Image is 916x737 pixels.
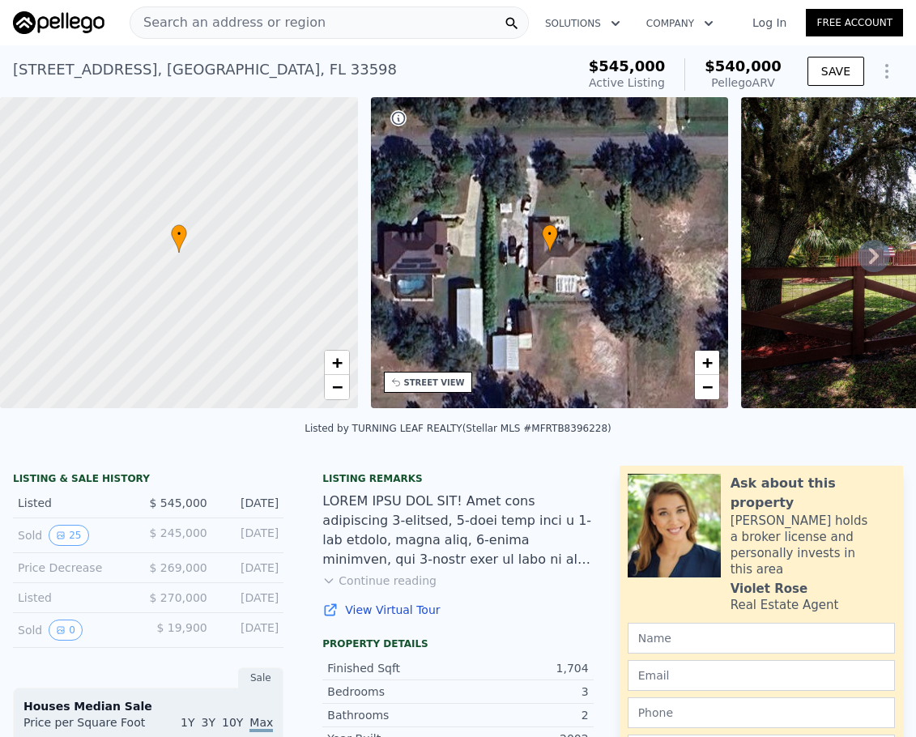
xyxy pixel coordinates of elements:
div: Listed [18,495,135,511]
button: SAVE [807,57,864,86]
span: Active Listing [589,76,665,89]
button: View historical data [49,525,88,546]
div: • [542,224,558,253]
div: LOREM IPSU DOL SIT! Amet cons adipiscing 3-elitsed, 5-doei temp inci u 1-lab etdolo, magna aliq, ... [322,492,593,569]
div: Bathrooms [327,707,458,723]
a: Zoom in [325,351,349,375]
button: View historical data [49,620,83,641]
div: Pellego ARV [705,75,782,91]
span: Search an address or region [130,13,326,32]
div: Listed by TURNING LEAF REALTY (Stellar MLS #MFRTB8396228) [305,423,611,434]
span: $ 245,000 [149,526,207,539]
button: Solutions [532,9,633,38]
input: Phone [628,697,895,728]
span: + [702,352,713,373]
div: [STREET_ADDRESS] , [GEOGRAPHIC_DATA] , FL 33598 [13,58,397,81]
span: • [171,227,187,241]
span: + [331,352,342,373]
div: • [171,224,187,253]
span: $ 270,000 [149,591,207,604]
div: Listed [18,590,135,606]
div: Sold [18,525,135,546]
a: Zoom out [325,375,349,399]
a: Zoom out [695,375,719,399]
span: $ 19,900 [156,621,207,634]
span: $540,000 [705,58,782,75]
button: Continue reading [322,573,437,589]
div: [DATE] [220,620,279,641]
div: STREET VIEW [404,377,465,389]
img: Pellego [13,11,104,34]
div: [PERSON_NAME] holds a broker license and personally invests in this area [731,513,895,577]
span: $545,000 [589,58,666,75]
span: − [702,377,713,397]
div: Listing remarks [322,472,593,485]
a: Log In [733,15,806,31]
div: Bedrooms [327,684,458,700]
span: $ 545,000 [149,496,207,509]
a: Free Account [806,9,903,36]
span: 10Y [222,716,243,729]
span: $ 269,000 [149,561,207,574]
button: Company [633,9,726,38]
div: LISTING & SALE HISTORY [13,472,283,488]
div: [DATE] [220,495,279,511]
button: Show Options [871,55,903,87]
input: Email [628,660,895,691]
div: 2 [458,707,588,723]
a: View Virtual Tour [322,602,593,618]
div: Sold [18,620,135,641]
div: Ask about this property [731,474,895,513]
div: 3 [458,684,588,700]
span: 1Y [181,716,194,729]
span: 3Y [202,716,215,729]
div: 1,704 [458,660,588,676]
div: [DATE] [220,525,279,546]
input: Name [628,623,895,654]
div: Real Estate Agent [731,597,839,613]
div: [DATE] [220,590,279,606]
div: Violet Rose [731,581,807,597]
span: • [542,227,558,241]
span: − [331,377,342,397]
div: Houses Median Sale [23,698,273,714]
div: Price Decrease [18,560,135,576]
span: Max [249,716,273,732]
div: Property details [322,637,593,650]
a: Zoom in [695,351,719,375]
div: [DATE] [220,560,279,576]
div: Finished Sqft [327,660,458,676]
div: Sale [238,667,283,688]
